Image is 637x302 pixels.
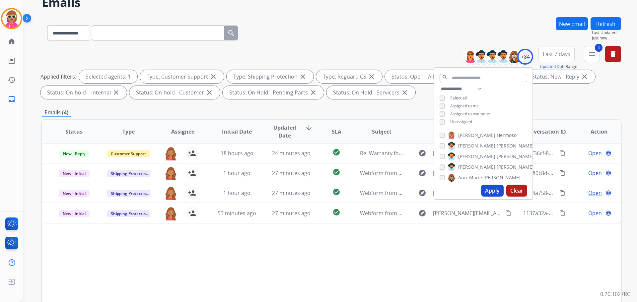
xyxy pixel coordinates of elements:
mat-icon: explore [418,209,426,217]
span: Updated Date [270,124,300,140]
mat-icon: language [605,190,611,196]
mat-icon: content_copy [559,210,565,216]
mat-icon: close [309,89,317,96]
span: Shipping Protection [107,190,152,197]
mat-icon: home [8,37,16,45]
img: agent-avatar [164,147,177,160]
div: Selected agents: 1 [79,70,137,83]
mat-icon: content_copy [505,210,511,216]
span: 27 minutes ago [272,169,311,177]
button: Last 7 days [538,46,575,62]
button: New Email [556,17,588,30]
button: Clear [506,185,527,197]
img: agent-avatar [164,166,177,180]
span: [EMAIL_ADDRESS][DOMAIN_NAME] [433,189,501,197]
mat-icon: close [205,89,213,96]
mat-icon: check_circle [332,168,340,176]
mat-icon: close [209,73,217,81]
mat-icon: language [605,170,611,176]
mat-icon: check_circle [332,148,340,156]
div: Status: On Hold - Servicers [326,86,415,99]
mat-icon: delete [609,50,617,58]
mat-icon: menu [588,50,596,58]
span: 1 hour ago [223,169,250,177]
span: [EMAIL_ADDRESS][DOMAIN_NAME] [433,169,501,177]
mat-icon: close [581,73,589,81]
mat-icon: content_copy [559,150,565,156]
span: Just now [592,35,621,41]
mat-icon: check_circle [332,188,340,196]
button: Apply [481,185,504,197]
th: Action [567,120,621,143]
span: [EMAIL_ADDRESS][DOMAIN_NAME] [433,149,501,157]
span: New - Initial [59,190,90,197]
mat-icon: inbox [8,95,16,103]
span: [PERSON_NAME] [458,143,495,149]
span: Select all [450,95,467,101]
mat-icon: content_copy [559,170,565,176]
button: Refresh [591,17,621,30]
span: Range [540,64,577,69]
span: [PERSON_NAME] [458,153,495,160]
span: Unassigned [450,119,472,125]
img: avatar [2,9,21,28]
span: Open [588,169,602,177]
mat-icon: history [8,76,16,84]
div: Status: New - Reply [525,70,595,83]
p: Emails (4) [42,108,71,117]
span: 4 [595,44,602,52]
mat-icon: language [605,150,611,156]
span: 24 minutes ago [272,150,311,157]
div: Status: On-hold – Internal [40,86,127,99]
span: [PERSON_NAME] [497,164,534,170]
span: Shipping Protection [107,210,152,217]
mat-icon: person_add [188,209,196,217]
button: 4 [584,46,600,62]
span: New - Reply [59,150,89,157]
span: Customer Support [107,150,150,157]
span: [PERSON_NAME] [458,132,495,139]
span: Webform from [EMAIL_ADDRESS][DOMAIN_NAME] on [DATE] [360,169,510,177]
span: Re: Warranty for MARTDAN4GTN1 [360,150,445,157]
mat-icon: close [112,89,120,96]
mat-icon: content_copy [559,190,565,196]
div: Type: Shipping Protection [227,70,314,83]
span: Open [588,149,602,157]
span: Assignee [171,128,194,136]
div: Type: Customer Support [140,70,224,83]
span: [PERSON_NAME] [483,174,521,181]
span: New - Initial [59,210,90,217]
div: Status: Open - All [385,70,450,83]
span: 1 hour ago [223,189,250,197]
mat-icon: search [227,29,235,37]
span: Last 7 days [543,53,570,55]
span: [PERSON_NAME] [497,143,534,149]
span: Webform from [PERSON_NAME][EMAIL_ADDRESS][DOMAIN_NAME] on [DATE] [360,210,551,217]
mat-icon: check_circle [332,208,340,216]
div: Status: On Hold - Pending Parts [223,86,324,99]
span: [PERSON_NAME] [458,164,495,170]
div: +84 [517,49,533,65]
span: Status [65,128,83,136]
mat-icon: close [368,73,376,81]
span: New - Initial [59,170,90,177]
img: agent-avatar [164,186,177,200]
div: Status: On-hold - Customer [129,86,220,99]
span: 27 minutes ago [272,189,311,197]
span: Ann_Marie [458,174,482,181]
span: Open [588,189,602,197]
span: Open [588,209,602,217]
p: Applied filters: [40,73,76,81]
div: Type: Reguard CS [316,70,382,83]
mat-icon: explore [418,149,426,157]
span: Last Updated: [592,30,621,35]
span: Subject [372,128,391,136]
span: Assigned to me [450,103,479,109]
span: 1137a32a-4ddc-48a5-b8b5-d75c3470fcf9 [523,210,623,217]
span: Webform from [EMAIL_ADDRESS][DOMAIN_NAME] on [DATE] [360,189,510,197]
span: Type [122,128,135,136]
span: [PERSON_NAME] [497,153,534,160]
span: SLA [332,128,341,136]
mat-icon: person_add [188,169,196,177]
mat-icon: person_add [188,189,196,197]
